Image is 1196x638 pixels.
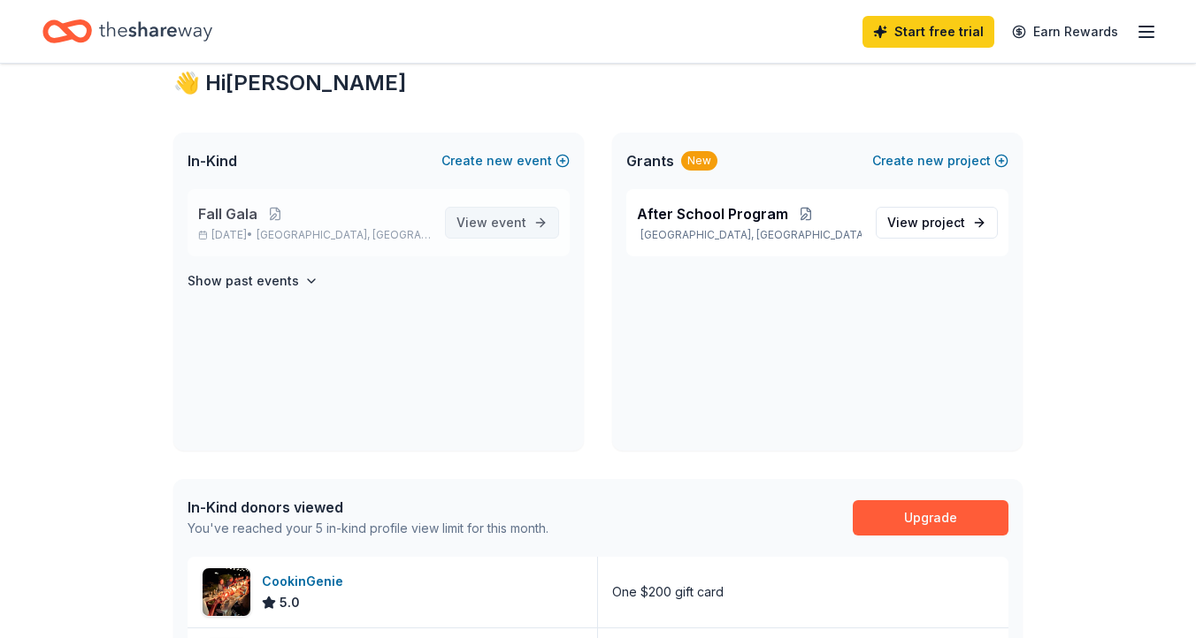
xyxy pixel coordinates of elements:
[491,215,526,230] span: event
[42,11,212,52] a: Home
[441,150,570,171] button: Createnewevent
[1001,16,1129,48] a: Earn Rewards
[862,16,994,48] a: Start free trial
[876,207,998,239] a: View project
[280,592,300,613] span: 5.0
[872,150,1008,171] button: Createnewproject
[612,581,724,603] div: One $200 gift card
[487,150,513,171] span: new
[198,203,257,224] span: Fall Gala
[681,151,717,171] div: New
[445,207,559,239] a: View event
[456,212,526,233] span: View
[188,270,318,292] button: Show past events
[262,571,350,592] div: CookinGenie
[173,69,1023,97] div: 👋 Hi [PERSON_NAME]
[626,150,674,171] span: Grants
[188,497,548,518] div: In-Kind donors viewed
[637,203,788,224] span: After School Program
[188,518,548,539] div: You've reached your 5 in-kind profile view limit for this month.
[198,228,431,242] p: [DATE] •
[188,270,299,292] h4: Show past events
[203,568,250,616] img: Image for CookinGenie
[917,150,944,171] span: new
[637,228,862,242] p: [GEOGRAPHIC_DATA], [GEOGRAPHIC_DATA]
[853,500,1008,535] a: Upgrade
[257,228,431,242] span: [GEOGRAPHIC_DATA], [GEOGRAPHIC_DATA]
[887,212,965,233] span: View
[922,215,965,230] span: project
[188,150,237,171] span: In-Kind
